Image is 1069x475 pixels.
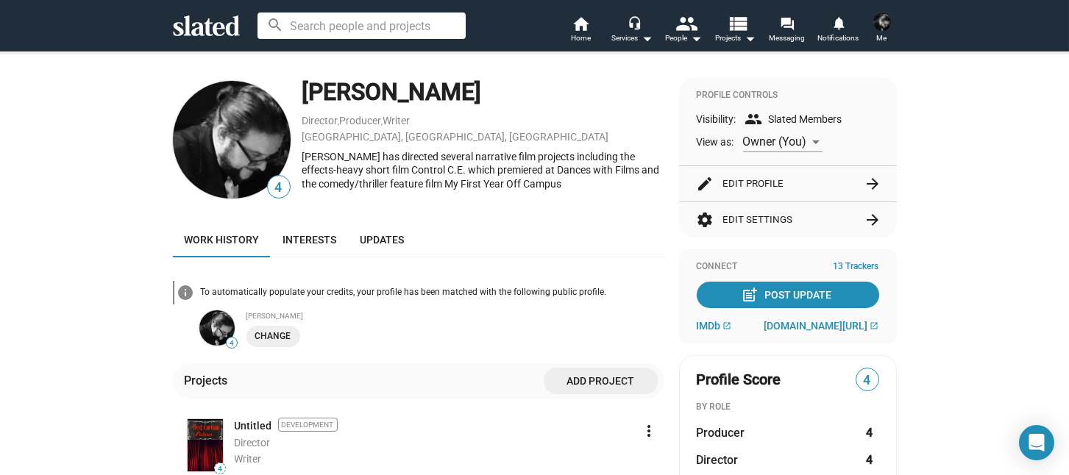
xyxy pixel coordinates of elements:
[864,175,882,193] mat-icon: arrow_forward
[235,437,271,449] span: Director
[813,15,864,47] a: Notifications
[764,320,868,332] span: [DOMAIN_NAME][URL]
[177,284,195,301] mat-icon: info
[658,15,710,47] button: People
[185,373,234,388] div: Projects
[666,29,703,47] div: People
[382,118,383,126] span: ,
[235,453,262,465] span: Writer
[697,401,879,413] div: BY ROLE
[870,321,879,330] mat-icon: open_in_new
[745,110,763,128] mat-icon: group
[710,15,761,47] button: Projects
[831,15,845,29] mat-icon: notifications
[697,282,879,308] button: Post Update
[764,320,879,332] a: [DOMAIN_NAME][URL]
[271,222,349,257] a: Interests
[302,150,664,191] div: [PERSON_NAME] has directed several narrative film projects including the effects-heavy short film...
[572,15,590,32] mat-icon: home
[302,76,664,108] div: [PERSON_NAME]
[697,202,879,238] button: Edit Settings
[571,29,591,47] span: Home
[612,29,653,47] div: Services
[697,261,879,273] div: Connect
[641,422,658,440] mat-icon: more_vert
[697,425,745,440] span: Producer
[283,234,337,246] span: Interests
[246,312,664,320] div: [PERSON_NAME]
[639,29,656,47] mat-icon: arrow_drop_down
[867,425,873,440] strong: 4
[338,118,340,126] span: ,
[744,282,831,308] div: Post Update
[864,10,900,49] button: Chad BollingMe
[688,29,706,47] mat-icon: arrow_drop_down
[780,16,794,30] mat-icon: forum
[235,419,272,433] a: Untitled
[555,368,647,394] span: Add project
[697,135,734,149] span: View as:
[697,452,739,468] span: Director
[697,110,879,128] div: Visibility: Slated Members
[697,166,879,201] button: Edit Profile
[302,131,609,143] a: [GEOGRAPHIC_DATA], [GEOGRAPHIC_DATA], [GEOGRAPHIC_DATA]
[173,81,291,199] img: Chad Bolling
[864,211,882,229] mat-icon: arrow_forward
[349,222,416,257] a: Updates
[877,29,887,47] span: Me
[697,370,781,390] span: Profile Score
[628,16,641,29] mat-icon: headset_mic
[818,29,859,47] span: Notifications
[302,115,338,126] a: Director
[607,15,658,47] button: Services
[697,175,714,193] mat-icon: edit
[255,329,291,344] span: Change
[697,320,732,332] a: IMDb
[741,29,759,47] mat-icon: arrow_drop_down
[215,465,225,474] span: 4
[697,320,721,332] span: IMDb
[834,261,879,273] span: 13 Trackers
[227,339,237,348] span: 4
[697,211,714,229] mat-icon: settings
[188,419,223,471] img: Poster: Untitled
[246,326,300,347] button: Change
[258,12,466,39] input: Search people and projects
[769,29,805,47] span: Messaging
[697,90,879,101] div: Profile Controls
[723,321,732,330] mat-icon: open_in_new
[201,287,664,299] div: To automatically populate your credits, your profile has been matched with the following public p...
[726,12,747,34] mat-icon: view_list
[383,115,411,126] a: Writer
[340,115,382,126] a: Producer
[867,452,873,468] strong: 4
[268,178,290,198] span: 4
[675,12,696,34] mat-icon: people
[278,418,338,432] span: Development
[873,13,891,31] img: Chad Bolling
[761,15,813,47] a: Messaging
[741,286,759,304] mat-icon: post_add
[715,29,756,47] span: Projects
[173,222,271,257] a: Work history
[856,371,878,390] span: 4
[1019,425,1054,460] div: Open Intercom Messenger
[743,135,807,149] span: Owner (You)
[555,15,607,47] a: Home
[544,368,658,394] button: Add project
[361,234,405,246] span: Updates
[185,234,260,246] span: Work history
[199,310,235,346] img: undefined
